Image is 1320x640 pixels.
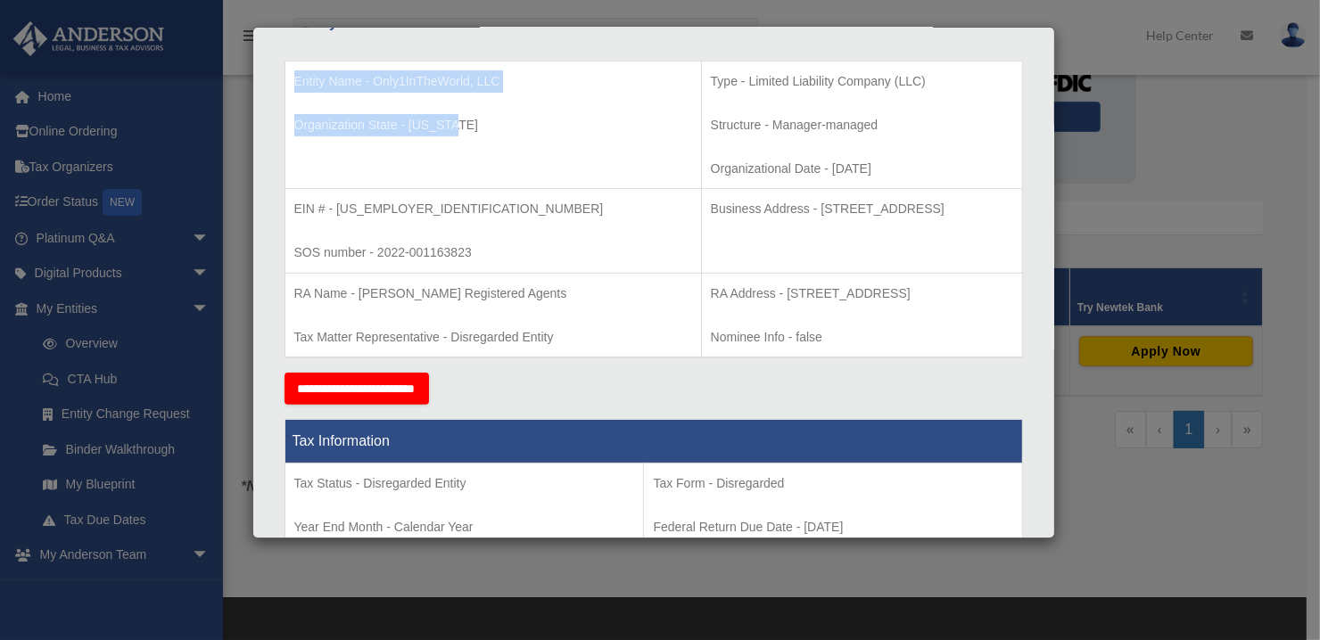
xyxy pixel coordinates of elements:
[294,516,635,538] p: Year End Month - Calendar Year
[294,326,692,349] p: Tax Matter Representative - Disregarded Entity
[294,70,692,93] p: Entity Name - Only1InTheWorld, LLC
[294,242,692,264] p: SOS number - 2022-001163823
[711,326,1013,349] p: Nominee Info - false
[653,472,1012,495] p: Tax Form - Disregarded
[294,472,635,495] p: Tax Status - Disregarded Entity
[285,420,1022,464] th: Tax Information
[711,198,1013,220] p: Business Address - [STREET_ADDRESS]
[711,158,1013,180] p: Organizational Date - [DATE]
[653,516,1012,538] p: Federal Return Due Date - [DATE]
[294,283,692,305] p: RA Name - [PERSON_NAME] Registered Agents
[285,464,644,595] td: Tax Period Type - Calendar Year
[711,283,1013,305] p: RA Address - [STREET_ADDRESS]
[711,114,1013,136] p: Structure - Manager-managed
[294,114,692,136] p: Organization State - [US_STATE]
[711,70,1013,93] p: Type - Limited Liability Company (LLC)
[294,198,692,220] p: EIN # - [US_EMPLOYER_IDENTIFICATION_NUMBER]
